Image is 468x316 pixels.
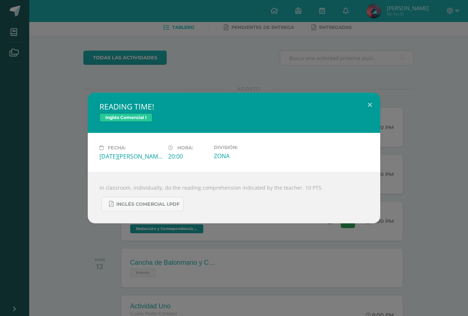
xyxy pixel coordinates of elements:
span: Fecha: [108,145,126,150]
span: Inglés Comercial I [99,113,152,122]
div: 20:00 [168,152,208,160]
div: [DATE][PERSON_NAME] [99,152,162,160]
button: Close (Esc) [359,93,380,118]
div: In classroom, individually, do the reading comprehension indicated by the teacher. 10 PTS. [88,172,380,223]
span: INGLÉS COMERCIAL I.pdf [116,201,180,207]
span: Hora: [177,145,193,150]
label: División: [214,145,277,150]
a: INGLÉS COMERCIAL I.pdf [101,197,184,211]
h2: READING TIME! [99,101,369,112]
div: ZONA [214,152,277,160]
